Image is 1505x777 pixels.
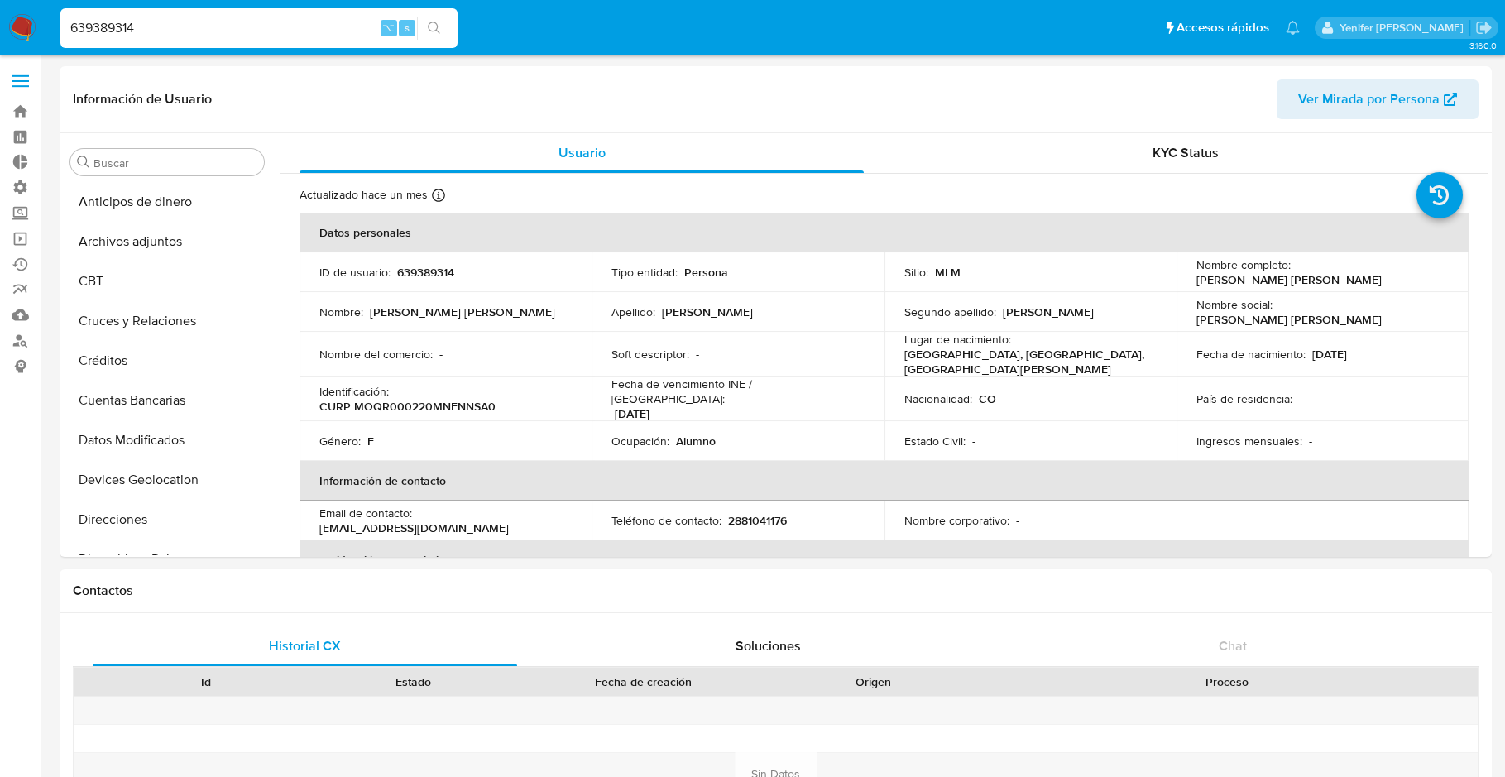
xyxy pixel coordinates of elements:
div: Origen [781,674,965,690]
span: Historial CX [269,636,341,655]
th: Datos personales [300,213,1469,252]
p: - [1016,513,1019,528]
button: Datos Modificados [64,420,271,460]
p: Estado Civil : [904,434,966,448]
p: CO [979,391,996,406]
p: yenifer.pena@mercadolibre.com [1340,20,1469,36]
a: Salir [1475,19,1493,36]
input: Buscar usuario o caso... [60,17,458,39]
button: Créditos [64,341,271,381]
span: KYC Status [1153,143,1219,162]
button: Anticipos de dinero [64,182,271,222]
p: - [972,434,975,448]
p: [GEOGRAPHIC_DATA], [GEOGRAPHIC_DATA], [GEOGRAPHIC_DATA][PERSON_NAME] [904,347,1150,377]
p: Teléfono de contacto : [611,513,721,528]
p: Nombre social : [1196,297,1273,312]
p: Identificación : [319,384,389,399]
p: Persona [684,265,728,280]
p: Nombre completo : [1196,257,1291,272]
span: ⌥ [382,20,395,36]
p: Tipo entidad : [611,265,678,280]
p: [DATE] [615,406,649,421]
button: CBT [64,261,271,301]
div: Fecha de creación [528,674,758,690]
button: search-icon [417,17,451,40]
span: Accesos rápidos [1177,19,1269,36]
p: Nombre corporativo : [904,513,1009,528]
p: [EMAIL_ADDRESS][DOMAIN_NAME] [319,520,509,535]
th: Verificación y cumplimiento [300,540,1469,580]
div: Estado [321,674,505,690]
p: Actualizado hace un mes [300,187,428,203]
p: Apellido : [611,305,655,319]
p: Nacionalidad : [904,391,972,406]
p: Segundo apellido : [904,305,996,319]
p: MLM [935,265,961,280]
p: Alumno [676,434,716,448]
button: Archivos adjuntos [64,222,271,261]
a: Notificaciones [1286,21,1300,35]
p: Ingresos mensuales : [1196,434,1302,448]
button: Cuentas Bancarias [64,381,271,420]
p: - [696,347,699,362]
p: - [1299,391,1302,406]
p: Nombre : [319,305,363,319]
p: - [439,347,443,362]
p: Ocupación : [611,434,669,448]
p: Email de contacto : [319,506,412,520]
th: Información de contacto [300,461,1469,501]
span: Chat [1219,636,1247,655]
h1: Información de Usuario [73,91,212,108]
p: Fecha de nacimiento : [1196,347,1306,362]
p: Soft descriptor : [611,347,689,362]
p: [PERSON_NAME] [PERSON_NAME] [370,305,555,319]
p: Fecha de vencimiento INE / [GEOGRAPHIC_DATA] : [611,377,864,406]
p: [PERSON_NAME] [PERSON_NAME] [1196,272,1382,287]
button: Cruces y Relaciones [64,301,271,341]
span: s [405,20,410,36]
span: Soluciones [736,636,801,655]
p: CURP MOQR000220MNENNSA0 [319,399,496,414]
div: Id [114,674,298,690]
p: 2881041176 [728,513,787,528]
p: [DATE] [1312,347,1347,362]
p: ID de usuario : [319,265,391,280]
p: [PERSON_NAME] [1003,305,1094,319]
button: Devices Geolocation [64,460,271,500]
p: 639389314 [397,265,454,280]
p: Nombre del comercio : [319,347,433,362]
p: F [367,434,374,448]
input: Buscar [93,156,257,170]
p: País de residencia : [1196,391,1292,406]
p: - [1309,434,1312,448]
p: [PERSON_NAME] [PERSON_NAME] [1196,312,1382,327]
button: Ver Mirada por Persona [1277,79,1479,119]
div: Proceso [988,674,1466,690]
span: Usuario [558,143,606,162]
button: Buscar [77,156,90,169]
button: Dispositivos Point [64,540,271,579]
p: Lugar de nacimiento : [904,332,1011,347]
p: [PERSON_NAME] [662,305,753,319]
h1: Contactos [73,583,1479,599]
button: Direcciones [64,500,271,540]
p: Género : [319,434,361,448]
span: Ver Mirada por Persona [1298,79,1440,119]
p: Sitio : [904,265,928,280]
